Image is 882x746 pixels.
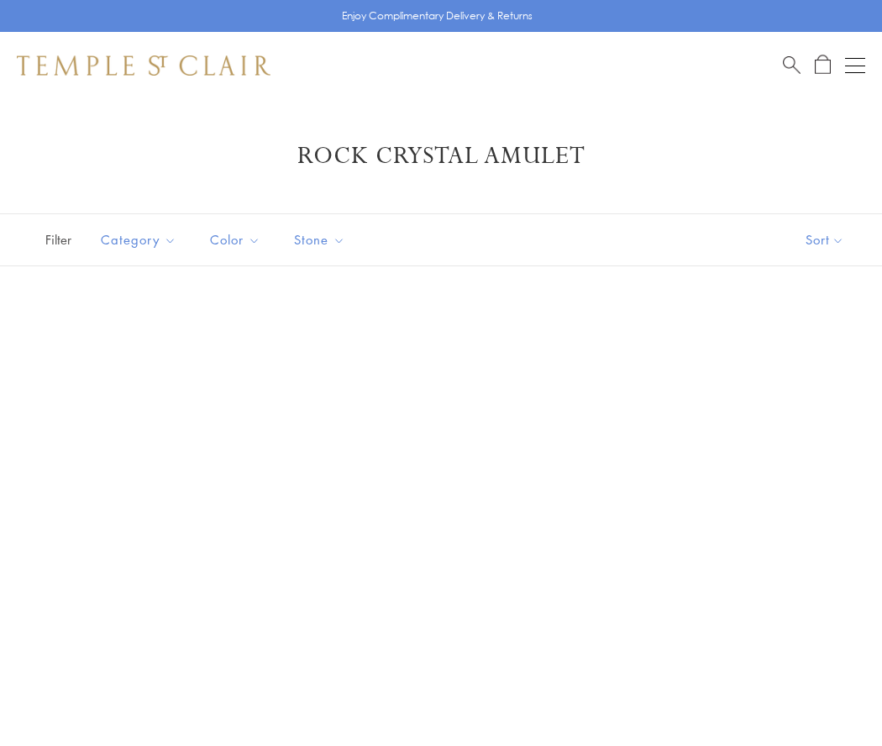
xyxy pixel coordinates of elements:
[286,229,358,250] span: Stone
[42,141,840,171] h1: Rock Crystal Amulet
[768,214,882,265] button: Show sort by
[281,221,358,259] button: Stone
[197,221,273,259] button: Color
[92,229,189,250] span: Category
[815,55,831,76] a: Open Shopping Bag
[202,229,273,250] span: Color
[783,55,801,76] a: Search
[845,55,865,76] button: Open navigation
[88,221,189,259] button: Category
[342,8,533,24] p: Enjoy Complimentary Delivery & Returns
[17,55,270,76] img: Temple St. Clair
